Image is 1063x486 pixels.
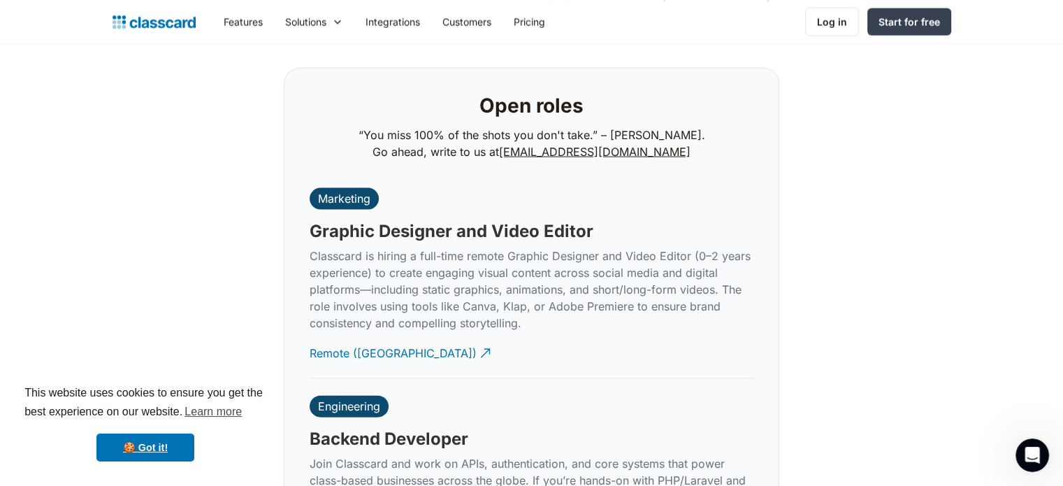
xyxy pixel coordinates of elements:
[182,401,244,422] a: learn more about cookies
[318,399,380,413] div: Engineering
[867,8,951,36] a: Start for free
[878,15,940,29] div: Start for free
[479,94,584,118] h2: Open roles
[431,6,502,38] a: Customers
[359,127,705,160] p: “You miss 100% of the shots you don't take.” – [PERSON_NAME]. Go ahead, write to us at
[285,15,326,29] div: Solutions
[310,334,477,362] div: Remote ([GEOGRAPHIC_DATA])
[310,248,753,331] p: Classcard is hiring a full-time remote Graphic Designer and Video Editor (0–2 years experience) t...
[805,8,859,36] a: Log in
[11,371,280,475] div: cookieconsent
[310,221,593,242] h3: Graphic Designer and Video Editor
[817,15,847,29] div: Log in
[274,6,354,38] div: Solutions
[24,385,266,422] span: This website uses cookies to ensure you get the best experience on our website.
[1015,438,1049,472] iframe: Intercom live chat
[113,13,196,32] a: home
[96,434,194,462] a: dismiss cookie message
[502,6,556,38] a: Pricing
[310,429,468,450] h3: Backend Developer
[499,145,690,159] a: [EMAIL_ADDRESS][DOMAIN_NAME]
[310,334,493,373] a: Remote ([GEOGRAPHIC_DATA])
[354,6,431,38] a: Integrations
[212,6,274,38] a: Features
[318,192,370,206] div: Marketing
